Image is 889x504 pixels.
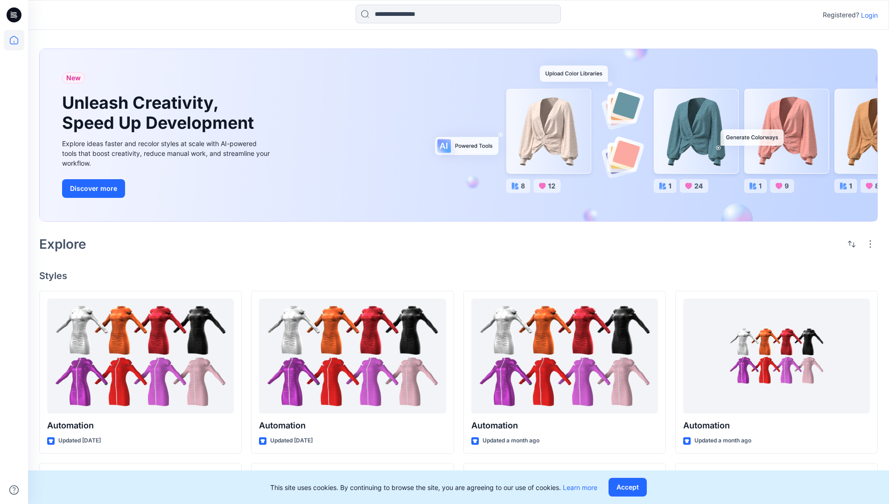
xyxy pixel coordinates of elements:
p: Automation [47,419,234,432]
a: Learn more [563,483,597,491]
a: Automation [47,299,234,414]
h2: Explore [39,237,86,252]
button: Discover more [62,179,125,198]
p: Login [861,10,878,20]
span: New [66,72,81,84]
p: Registered? [823,9,859,21]
a: Discover more [62,179,272,198]
a: Automation [683,299,870,414]
button: Accept [609,478,647,497]
p: Updated [DATE] [58,436,101,446]
p: Automation [259,419,446,432]
p: Automation [471,419,658,432]
a: Automation [471,299,658,414]
p: Automation [683,419,870,432]
h4: Styles [39,270,878,281]
div: Explore ideas faster and recolor styles at scale with AI-powered tools that boost creativity, red... [62,139,272,168]
a: Automation [259,299,446,414]
p: Updated a month ago [483,436,539,446]
h1: Unleash Creativity, Speed Up Development [62,93,258,133]
p: Updated [DATE] [270,436,313,446]
p: Updated a month ago [694,436,751,446]
p: This site uses cookies. By continuing to browse the site, you are agreeing to our use of cookies. [270,483,597,492]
